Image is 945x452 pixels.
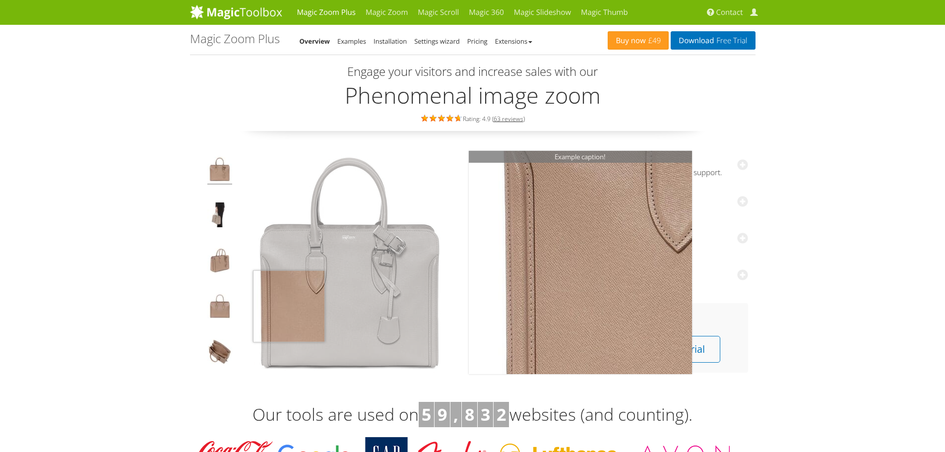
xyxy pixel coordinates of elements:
a: Extensions [495,37,532,46]
span: Beautifully refined and customizable with CSS [480,204,748,214]
b: 9 [438,403,447,426]
a: Magic Zoom Plus DemoMagic Zoom Plus Demo [238,151,461,374]
img: Hover image zoom example [207,294,232,322]
span: Contact [716,7,743,17]
a: 63 reviews [494,115,523,123]
b: , [453,403,458,426]
a: Examples [337,37,366,46]
span: Free Trial [714,37,747,45]
b: 2 [497,403,506,426]
a: Fast and sophisticatedBeautifully refined and customizable with CSS [480,186,748,214]
div: Rating: 4.9 ( ) [190,113,756,124]
img: JavaScript zoom tool example [207,339,232,367]
h3: Get Magic Zoom Plus [DATE]! [490,312,738,324]
img: MagicToolbox.com - Image tools for your website [190,4,282,19]
b: 3 [481,403,490,426]
b: 8 [465,403,474,426]
img: Product image zoom example [207,157,232,185]
a: DownloadFree Trial [671,31,755,50]
h1: Magic Zoom Plus [190,32,280,45]
img: jQuery image zoom example [207,248,232,276]
b: 5 [422,403,431,426]
span: £49 [646,37,661,45]
a: Adaptive and responsiveFully responsive image zoomer with mobile gestures and retina support. [480,149,748,178]
a: Overview [300,37,330,46]
a: Pricing [467,37,488,46]
h3: Our tools are used on websites (and counting). [190,402,756,428]
span: Without writing a single line of code. [480,278,748,288]
a: Get started in minutesWithout writing a single line of code. [480,259,748,288]
img: JavaScript image zoom example [207,202,232,230]
span: Fully responsive image zoomer with mobile gestures and retina support. [480,168,748,178]
span: Join the company of Google, Coca-Cola and 40,000+ others [480,241,748,251]
a: View Pricing [508,336,594,363]
a: Download free trial [601,336,720,363]
a: Settings wizard [414,37,460,46]
a: Buy now£49 [608,31,669,50]
h2: Phenomenal image zoom [190,83,756,108]
a: Installation [374,37,407,46]
a: Used by the bestJoin the company of Google, Coca-Cola and 40,000+ others [480,223,748,251]
h3: Engage your visitors and increase sales with our [192,65,753,78]
img: Magic Zoom Plus Demo [238,151,461,374]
